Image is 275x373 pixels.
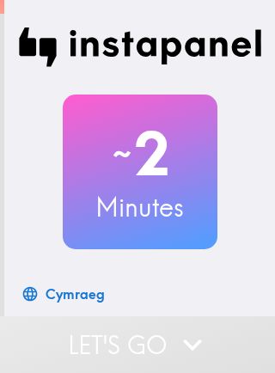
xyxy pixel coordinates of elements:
div: Cymraeg [46,282,105,306]
span: ~ [110,128,134,180]
img: Instapanel [18,28,261,67]
button: Cymraeg [18,277,112,311]
h2: 2 [63,119,217,189]
h3: Minutes [63,189,217,225]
